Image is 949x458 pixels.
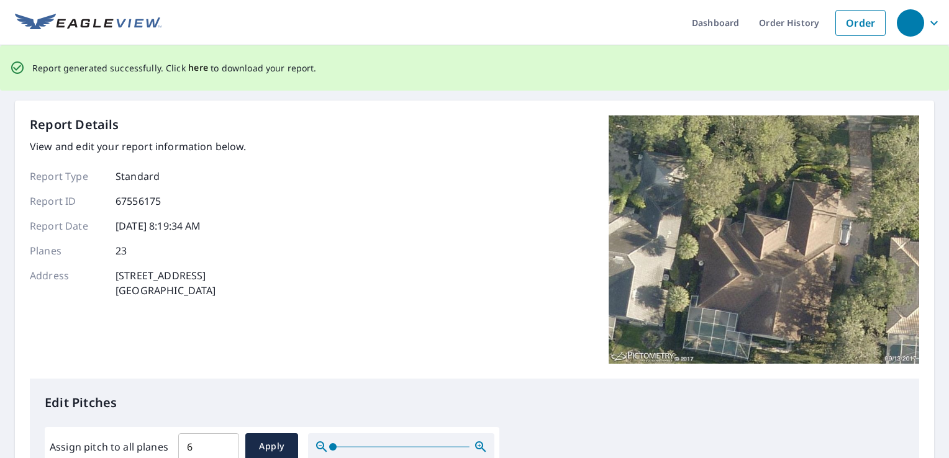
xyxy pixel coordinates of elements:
[116,243,127,258] p: 23
[116,218,201,233] p: [DATE] 8:19:34 AM
[30,115,119,134] p: Report Details
[32,60,317,76] p: Report generated successfully. Click to download your report.
[50,439,168,454] label: Assign pitch to all planes
[116,169,160,184] p: Standard
[609,115,919,364] img: Top image
[30,169,104,184] p: Report Type
[835,10,886,36] a: Order
[116,268,216,298] p: [STREET_ADDRESS] [GEOGRAPHIC_DATA]
[45,393,904,412] p: Edit Pitches
[30,139,247,154] p: View and edit your report information below.
[30,194,104,209] p: Report ID
[188,60,209,76] button: here
[116,194,161,209] p: 67556175
[15,14,161,32] img: EV Logo
[30,268,104,298] p: Address
[255,439,288,454] span: Apply
[30,218,104,233] p: Report Date
[30,243,104,258] p: Planes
